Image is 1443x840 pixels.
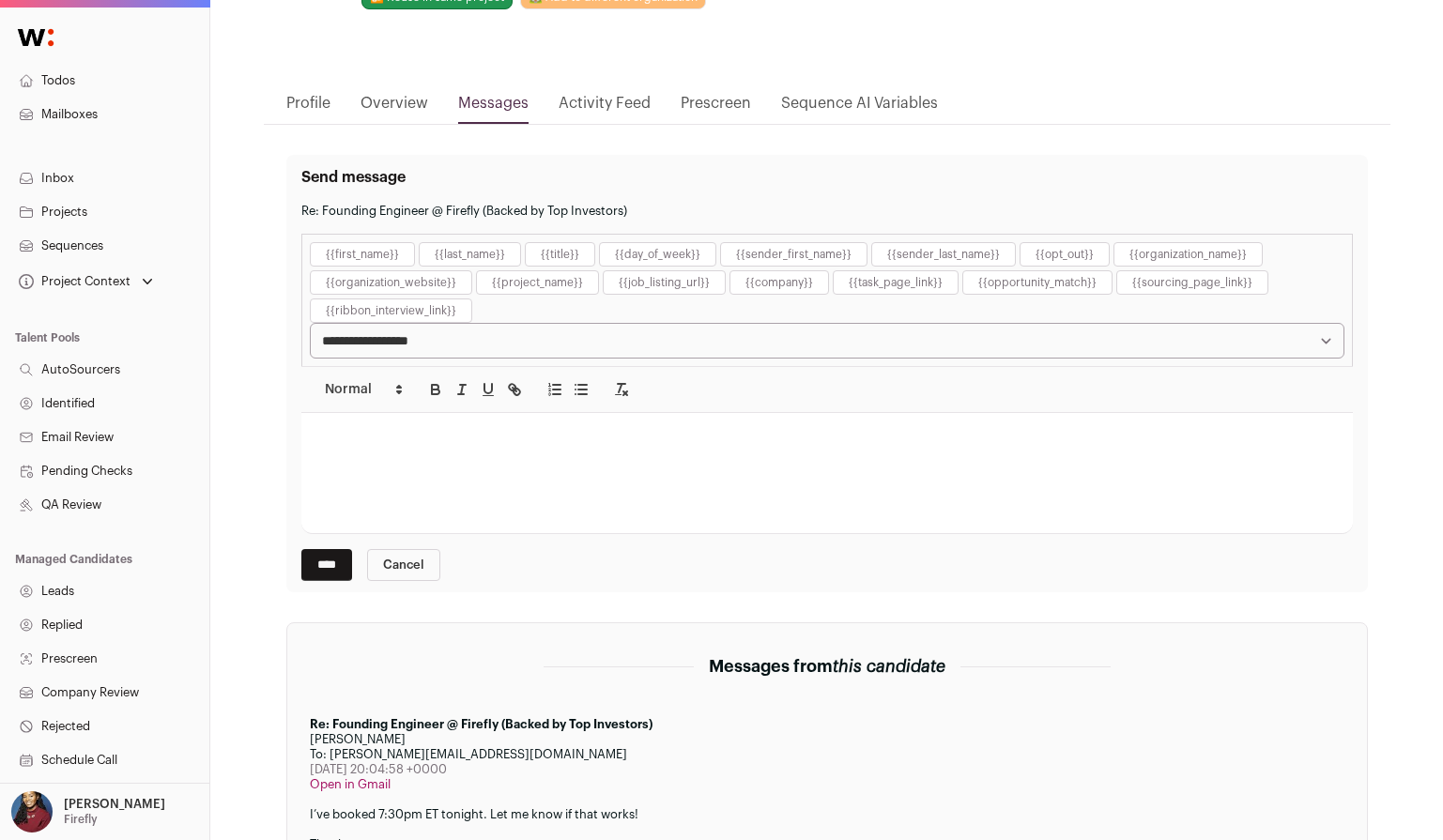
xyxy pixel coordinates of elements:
[326,275,456,290] button: {{organization_website}}
[1132,275,1252,290] button: {{sourcing_page_link}}
[435,247,505,262] button: {{last_name}}
[310,762,1344,777] div: [DATE] 20:04:58 +0000
[745,275,813,290] button: {{company}}
[310,778,391,790] a: Open in Gmail
[458,92,529,124] a: Messages
[310,747,1344,762] div: To: [PERSON_NAME][EMAIL_ADDRESS][DOMAIN_NAME]
[11,791,53,832] img: 10010497-medium_jpg
[1036,247,1094,262] button: {{opt_out}}
[833,658,945,675] span: this candidate
[709,653,945,680] h2: Messages from
[64,797,165,812] p: [PERSON_NAME]
[301,204,1353,219] div: Re: Founding Engineer @ Firefly (Backed by Top Investors)
[1129,247,1247,262] button: {{organization_name}}
[361,92,428,124] a: Overview
[286,92,330,124] a: Profile
[15,274,130,289] div: Project Context
[367,549,440,581] a: Cancel
[8,19,64,56] img: Wellfound
[8,791,169,832] button: Open dropdown
[310,717,1344,732] div: Re: Founding Engineer @ Firefly (Backed by Top Investors)
[736,247,852,262] button: {{sender_first_name}}
[64,812,98,827] p: Firefly
[887,247,1000,262] button: {{sender_last_name}}
[978,275,1097,290] button: {{opportunity_match}}
[615,247,700,262] button: {{day_of_week}}
[619,275,710,290] button: {{job_listing_url}}
[681,92,751,124] a: Prescreen
[301,166,1353,189] h3: Send message
[541,247,579,262] button: {{title}}
[326,247,399,262] button: {{first_name}}
[326,303,456,318] button: {{ribbon_interview_link}}
[849,275,943,290] button: {{task_page_link}}
[15,268,157,295] button: Open dropdown
[781,92,938,124] a: Sequence AI Variables
[559,92,651,124] a: Activity Feed
[310,732,1344,747] div: [PERSON_NAME]
[310,807,1344,822] p: I’ve booked 7:30pm ET tonight. Let me know if that works!
[492,275,583,290] button: {{project_name}}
